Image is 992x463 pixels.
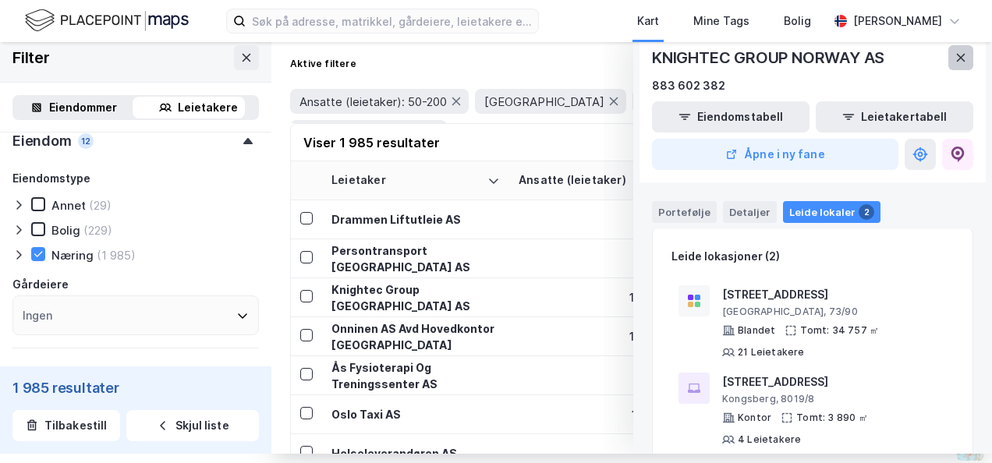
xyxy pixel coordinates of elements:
iframe: Chat Widget [914,388,992,463]
span: [GEOGRAPHIC_DATA] [484,94,604,109]
button: Skjul liste [126,410,259,441]
div: KNIGHTEC GROUP NORWAY AS [652,45,887,70]
div: Eiendomstype [12,169,90,188]
div: Filter [12,45,50,70]
div: Tomt: 3 890 ㎡ [796,412,868,424]
div: Ås Fysioterapi Og Treningssenter AS [331,359,500,392]
div: Knightec Group [GEOGRAPHIC_DATA] AS [331,281,500,314]
div: (1 985) [97,248,136,263]
div: Kongsberg, 8019/8 [722,393,947,405]
div: 64 [519,445,648,461]
div: 82 [519,367,648,383]
button: Eiendomstabell [652,101,810,133]
div: Kart [637,12,659,30]
div: Ansatte (leietaker) [519,173,629,188]
button: 2 mer [453,122,497,143]
div: Onninen AS Avd Hovedkontor [GEOGRAPHIC_DATA] [331,320,500,353]
div: Annet [51,198,86,213]
div: 106 [519,328,648,345]
div: Eiendom [12,132,72,150]
div: 116 [519,406,648,422]
div: Eiendommer [49,98,117,117]
div: Tomt: 34 757 ㎡ [800,324,879,337]
div: Oslo Taxi AS [331,406,500,422]
div: Portefølje [652,201,717,223]
div: 883 602 382 [652,76,725,95]
div: 4 Leietakere [738,433,801,446]
div: [GEOGRAPHIC_DATA], 73/90 [722,306,947,318]
div: [STREET_ADDRESS] [722,373,947,391]
div: Næring [51,248,94,263]
div: Bolig [51,223,80,238]
div: 64 [519,250,648,267]
div: Bolig [784,12,811,30]
button: Tilbakestill [12,410,120,441]
div: Detaljer [723,201,777,223]
div: Kontrollprogram for chat [914,388,992,463]
button: Leietakertabell [816,101,973,133]
div: Gårdeiere [12,275,69,294]
div: 2 [859,204,874,220]
div: Mine Tags [693,12,749,30]
div: Leide lokasjoner (2) [671,247,780,266]
div: [PERSON_NAME] [853,12,942,30]
div: Helseleverandøren AS [331,445,500,461]
div: 12 [78,133,94,149]
div: [STREET_ADDRESS] [722,285,947,304]
div: Leietakere [178,98,238,117]
span: Ansatte (leietaker): 50-200 [299,94,447,109]
div: (229) [83,223,112,238]
div: Ingen [23,306,52,325]
div: 1 985 resultater [12,379,259,398]
div: Leietaker [331,173,481,188]
div: Viser 1 985 resultater [303,133,440,152]
div: Leide lokaler [783,201,880,223]
div: 58 [519,211,648,228]
div: (29) [89,198,112,213]
div: Persontransport [GEOGRAPHIC_DATA] AS [331,242,500,275]
div: 21 Leietakere [738,346,805,359]
div: Aktive filtere [290,58,356,70]
div: Kontor [738,412,771,424]
div: 100 [519,289,648,306]
input: Søk på adresse, matrikkel, gårdeiere, leietakere eller personer [246,9,538,33]
img: logo.f888ab2527a4732fd821a326f86c7f29.svg [25,7,189,34]
div: Blandet [738,324,775,337]
button: Åpne i ny fane [652,139,898,170]
div: Drammen Liftutleie AS [331,211,500,228]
